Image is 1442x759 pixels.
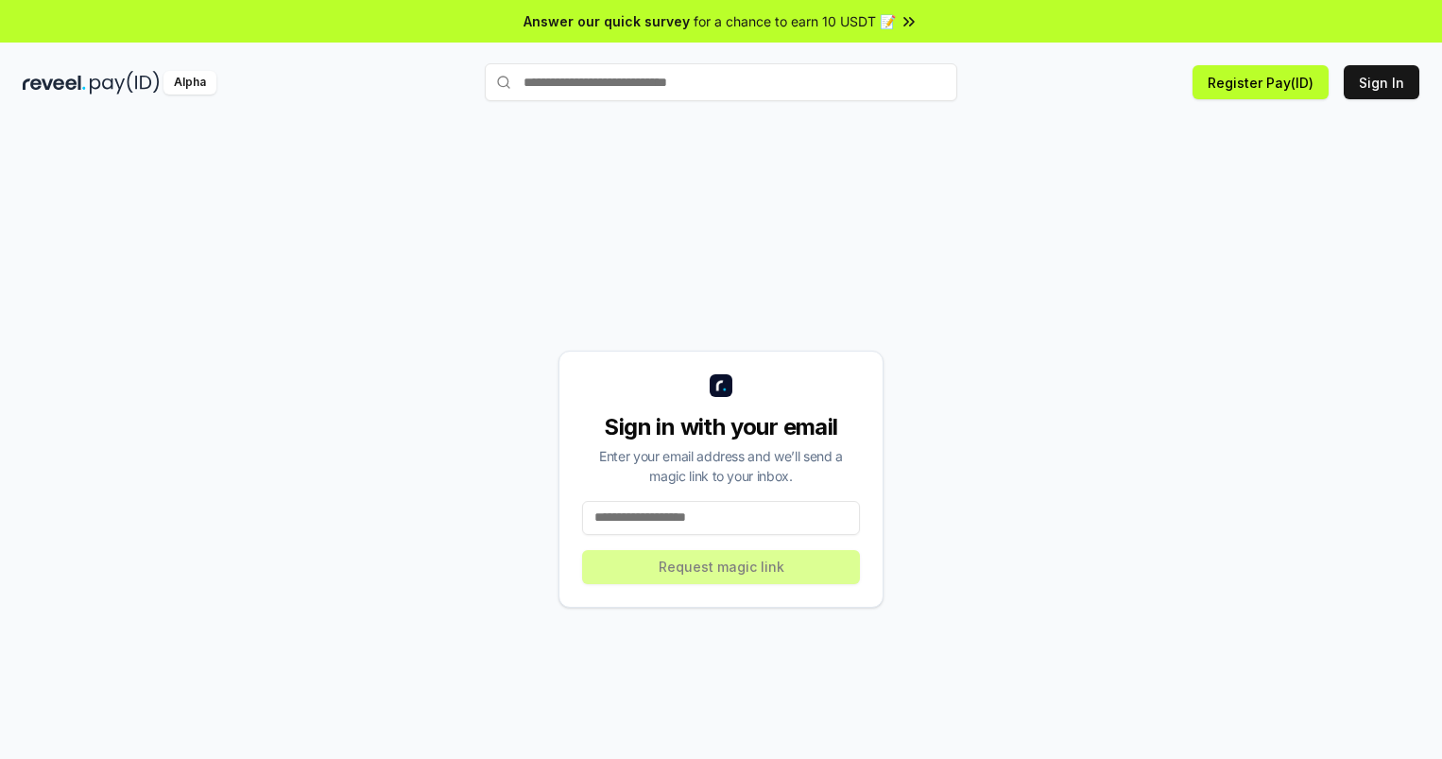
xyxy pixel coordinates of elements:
div: Alpha [163,71,216,95]
img: pay_id [90,71,160,95]
button: Register Pay(ID) [1193,65,1329,99]
img: logo_small [710,374,732,397]
span: for a chance to earn 10 USDT 📝 [694,11,896,31]
button: Sign In [1344,65,1419,99]
img: reveel_dark [23,71,86,95]
div: Sign in with your email [582,412,860,442]
div: Enter your email address and we’ll send a magic link to your inbox. [582,446,860,486]
span: Answer our quick survey [524,11,690,31]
